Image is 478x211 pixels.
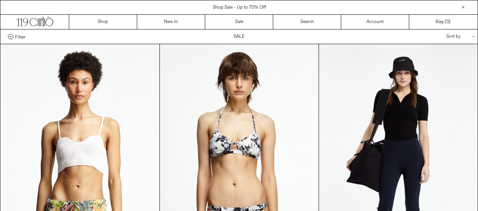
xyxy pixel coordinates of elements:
a: Sale [205,15,273,29]
a: Shop [69,15,137,29]
a: Bag () [409,15,477,29]
span: 0 [446,19,449,25]
span: Filter [15,34,25,39]
a: Shop Sale - Up to 70% Off [213,5,266,11]
a: New In [137,15,205,29]
span: ) [446,18,450,25]
a: Account [341,15,409,29]
a: Search [273,15,341,29]
div: Sort by [402,29,470,44]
